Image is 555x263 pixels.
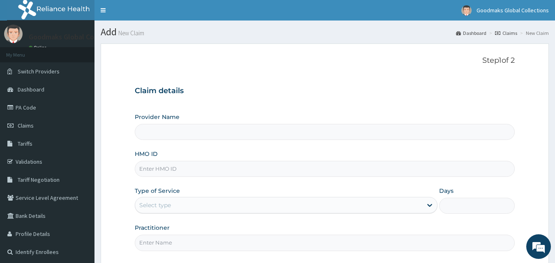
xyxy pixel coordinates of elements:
h1: Add [101,27,549,37]
span: Tariffs [18,140,32,147]
label: Provider Name [135,113,180,121]
a: Online [29,45,48,50]
label: Days [439,187,454,195]
img: User Image [4,25,23,43]
p: Step 1 of 2 [135,56,515,65]
a: Claims [495,30,517,37]
label: Practitioner [135,224,170,232]
h3: Claim details [135,87,515,96]
span: Switch Providers [18,68,60,75]
img: User Image [461,5,472,16]
a: Dashboard [456,30,486,37]
input: Enter HMO ID [135,161,515,177]
span: Claims [18,122,34,129]
li: New Claim [518,30,549,37]
small: New Claim [117,30,144,36]
label: Type of Service [135,187,180,195]
div: Select type [139,201,171,209]
input: Enter Name [135,235,515,251]
p: Goodmaks Global Collections [29,33,122,41]
label: HMO ID [135,150,158,158]
span: Dashboard [18,86,44,93]
span: Goodmaks Global Collections [477,7,549,14]
span: Tariff Negotiation [18,176,60,183]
